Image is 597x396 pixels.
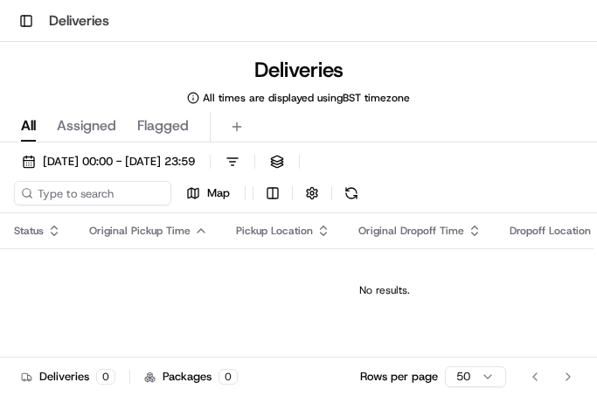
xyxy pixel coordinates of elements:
span: All [21,115,36,136]
span: Map [207,185,230,201]
h1: Deliveries [254,56,344,84]
span: [DATE] 00:00 - [DATE] 23:59 [43,154,195,170]
span: Status [14,224,44,238]
span: Pickup Location [236,224,313,238]
span: Original Dropoff Time [358,224,464,238]
div: Deliveries [21,369,115,385]
p: Rows per page [360,369,438,385]
div: Packages [144,369,238,385]
input: Type to search [14,181,171,205]
span: Assigned [57,115,116,136]
span: All times are displayed using BST timezone [203,91,410,105]
div: 0 [219,369,238,385]
button: Refresh [339,181,364,205]
span: Dropoff Location [510,224,591,238]
button: Map [178,181,238,205]
span: Original Pickup Time [89,224,191,238]
span: Flagged [137,115,189,136]
button: [DATE] 00:00 - [DATE] 23:59 [14,149,203,174]
h1: Deliveries [49,10,109,31]
div: 0 [96,369,115,385]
